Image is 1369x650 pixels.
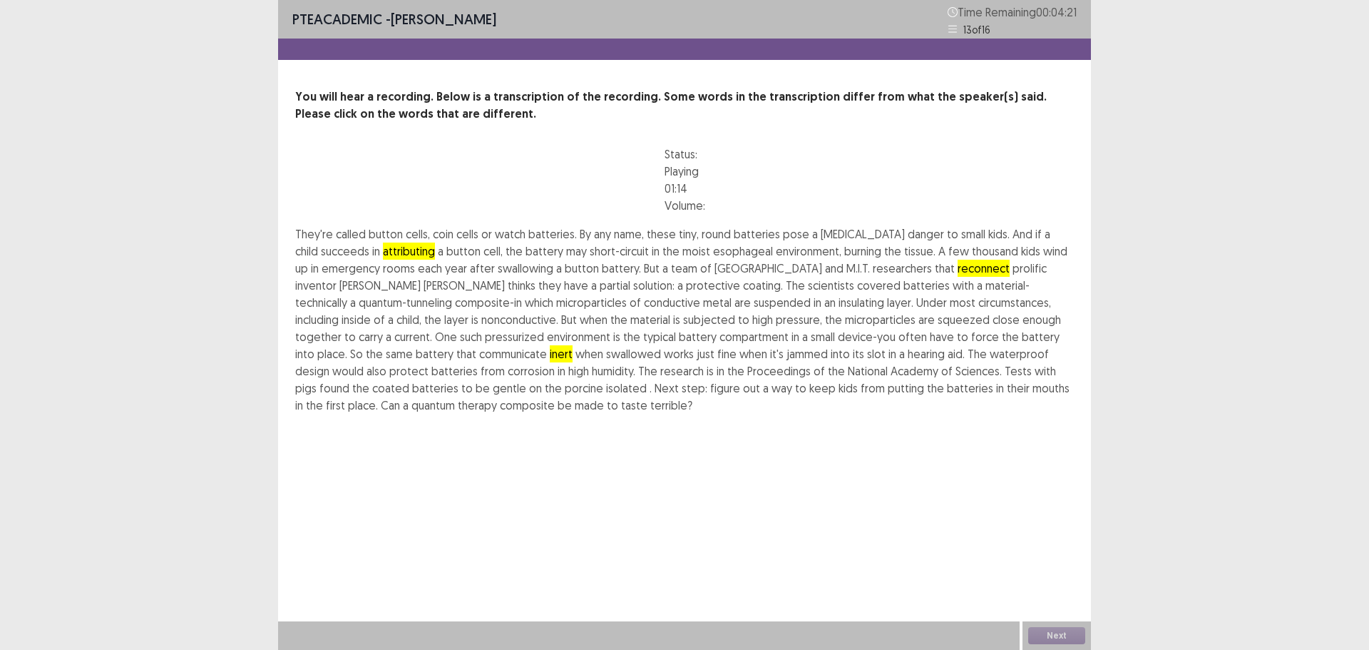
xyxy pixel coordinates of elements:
span: inside [342,313,371,327]
span: insulating [839,295,884,310]
span: carry [359,330,383,344]
span: it's [770,347,784,361]
span: swallowed [606,347,661,361]
span: on [529,381,542,395]
span: just [697,347,714,361]
span: slot [867,347,886,361]
span: close [993,313,1020,327]
span: the [927,381,944,395]
p: Volume: [665,197,705,214]
span: attributing [383,243,435,260]
span: when [580,313,607,327]
span: have [564,278,588,293]
span: environment, [776,244,841,258]
span: They're [295,227,333,241]
span: is [613,330,620,344]
span: current. [394,330,432,344]
span: name, [614,227,644,241]
span: button [565,261,599,275]
span: So [350,347,363,361]
span: waterproof [990,347,1049,361]
span: jammed [786,347,828,361]
span: be [558,398,572,412]
span: to [957,330,968,344]
span: batteries [734,227,780,241]
span: and [825,261,844,275]
span: danger [908,227,944,241]
span: By [580,227,591,241]
span: . [650,381,652,395]
span: battery [1022,330,1060,344]
span: in [791,330,799,344]
span: small [961,227,985,241]
span: cells, [406,227,430,241]
span: are [918,313,935,327]
span: is [673,313,680,327]
span: its [853,347,864,361]
span: team [671,261,697,275]
span: moist [682,244,710,258]
span: batteries [431,364,478,378]
span: humidity. [592,364,635,378]
span: PTE academic [292,10,382,28]
span: squeezed [938,313,990,327]
span: circumstances, [978,295,1051,310]
span: first [326,398,345,412]
span: from [481,364,505,378]
span: year [445,261,467,275]
span: when [575,347,603,361]
span: of [700,261,712,275]
span: Proceedings [747,364,811,378]
span: into [295,347,314,361]
span: the [352,381,369,395]
span: The [638,364,657,378]
span: kids [1021,244,1040,258]
span: solution: [633,278,675,293]
span: would [332,364,364,378]
span: the [662,244,680,258]
span: small [811,330,835,344]
span: a [591,278,597,293]
span: One [435,330,457,344]
span: way [771,381,792,395]
span: fine [717,347,737,361]
span: rooms [383,261,415,275]
span: therapy [458,398,497,412]
span: batteries [903,278,950,293]
span: pressure, [776,313,822,327]
span: the [1002,330,1019,344]
span: a [802,330,808,344]
span: battery [416,347,453,361]
span: Next [655,381,679,395]
span: keep [809,381,836,395]
span: to [795,381,806,395]
p: 01:14 [665,180,705,197]
span: have [930,330,954,344]
span: to [607,398,618,412]
span: protect [389,364,429,378]
span: burning [844,244,881,258]
span: most [950,295,975,310]
span: [PERSON_NAME] [339,278,421,293]
span: pressurized [485,330,544,344]
span: typical [643,330,676,344]
span: the [424,313,441,327]
span: the [727,364,744,378]
span: the [825,313,842,327]
span: out [743,381,760,395]
span: if [1035,227,1042,241]
span: Tests [1005,364,1032,378]
span: the [506,244,523,258]
span: partial [600,278,630,293]
span: works [664,347,694,361]
span: researchers [873,261,932,275]
span: swallowing [498,261,553,275]
span: in [888,347,896,361]
span: when [739,347,767,361]
span: battery [525,244,563,258]
span: of [941,364,953,378]
span: porcine [565,381,603,395]
span: coin [433,227,453,241]
p: Playing [665,163,705,180]
span: Can [381,398,400,412]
